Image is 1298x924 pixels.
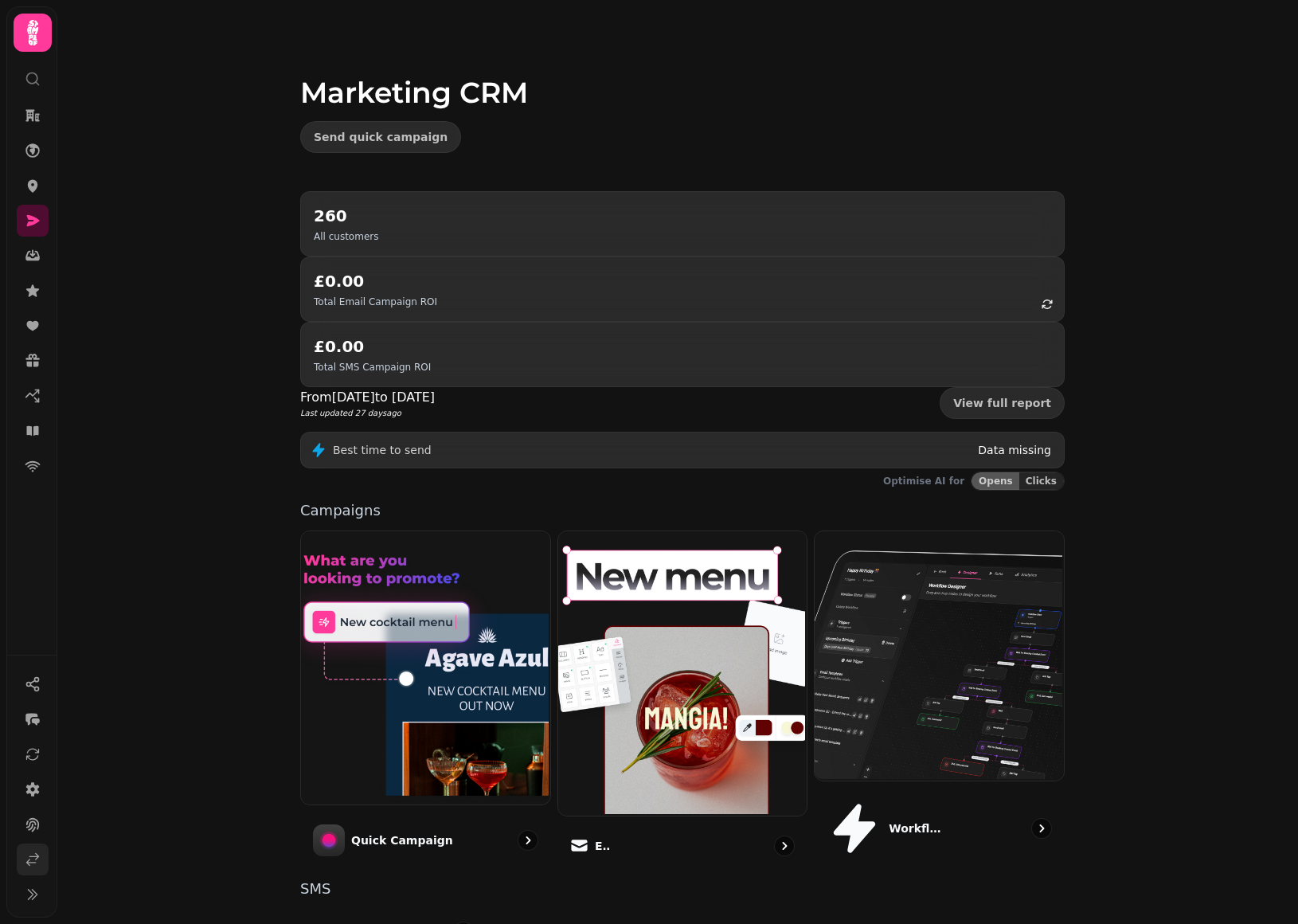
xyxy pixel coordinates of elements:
a: View full report [940,387,1065,419]
button: Send quick campaign [300,121,461,153]
span: Opens [979,476,1013,486]
svg: go to [1034,820,1050,836]
a: Workflows (beta)Workflows (beta) [814,531,1065,869]
p: Workflows (beta) [889,820,941,836]
a: EmailEmail [557,531,808,869]
span: Send quick campaign [314,131,448,143]
p: Quick Campaign [351,832,453,848]
button: Clicks [1019,472,1064,490]
h2: 260 [314,205,378,227]
button: Opens [972,472,1019,490]
svg: go to [776,838,792,854]
h2: £0.00 [314,335,431,358]
button: refresh [1034,291,1061,318]
p: Best time to send [333,442,432,458]
p: Data missing [978,442,1051,458]
p: Email [595,838,611,854]
p: Total SMS Campaign ROI [314,361,431,374]
p: Total Email Campaign ROI [314,296,437,308]
img: Quick Campaign [299,530,549,803]
h2: £0.00 [314,270,437,292]
img: Workflows (beta) [813,530,1062,779]
p: Optimise AI for [883,475,964,487]
p: All customers [314,230,378,243]
p: Last updated 27 days ago [300,407,435,419]
a: Quick CampaignQuick Campaign [300,531,551,869]
svg: go to [520,832,536,848]
h1: Marketing CRM [300,38,1065,108]
p: Campaigns [300,503,1065,518]
span: Clicks [1026,476,1057,486]
img: Email [557,530,806,814]
p: From [DATE] to [DATE] [300,388,435,407]
p: SMS [300,882,1065,896]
